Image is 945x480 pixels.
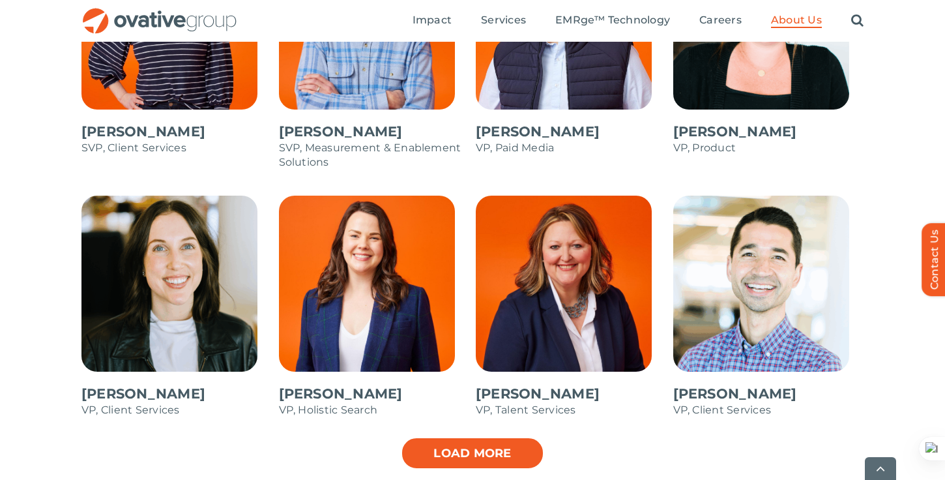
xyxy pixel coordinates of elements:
[699,14,742,27] span: Careers
[771,14,822,27] span: About Us
[401,437,544,470] a: Load more
[413,14,452,27] span: Impact
[699,14,742,28] a: Careers
[481,14,526,28] a: Services
[771,14,822,28] a: About Us
[555,14,670,28] a: EMRge™ Technology
[81,7,238,19] a: OG_Full_horizontal_RGB
[555,14,670,27] span: EMRge™ Technology
[481,14,526,27] span: Services
[413,14,452,28] a: Impact
[851,14,864,28] a: Search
